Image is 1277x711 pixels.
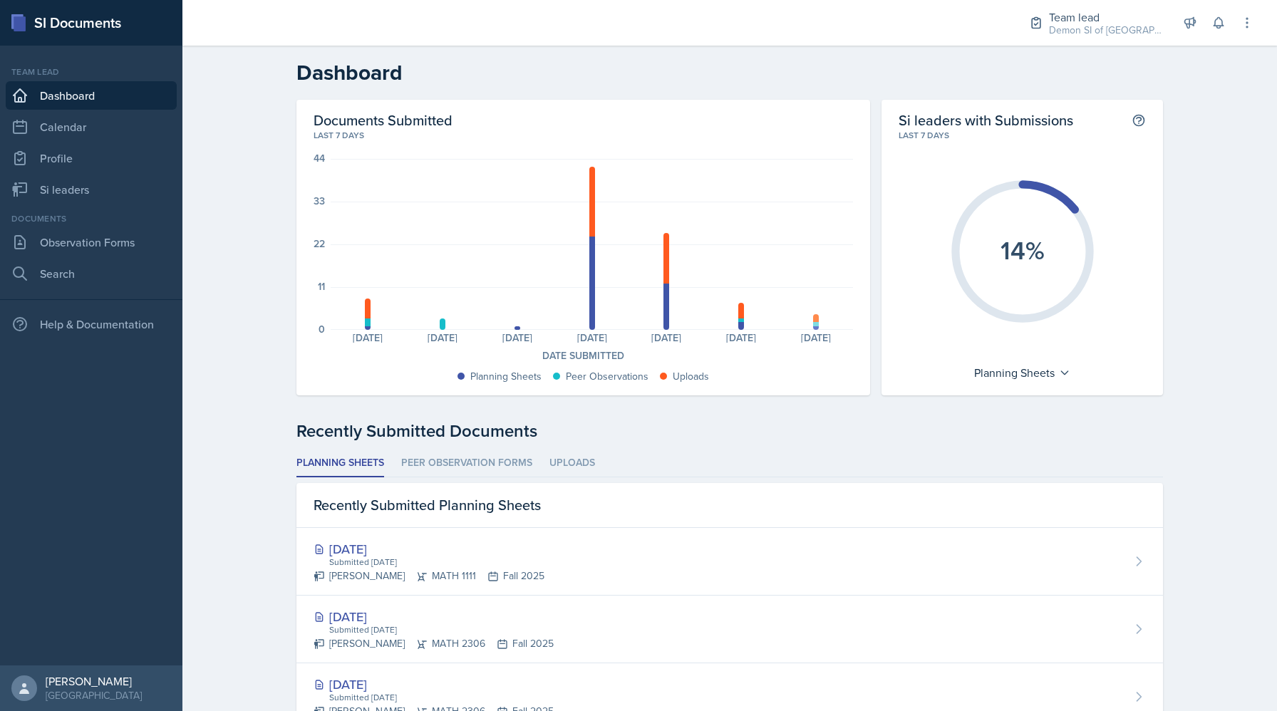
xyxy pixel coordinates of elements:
[6,175,177,204] a: Si leaders
[6,310,177,338] div: Help & Documentation
[899,129,1146,142] div: Last 7 days
[328,556,544,569] div: Submitted [DATE]
[470,369,542,384] div: Planning Sheets
[673,369,709,384] div: Uploads
[6,212,177,225] div: Documents
[566,369,648,384] div: Peer Observations
[6,259,177,288] a: Search
[314,348,853,363] div: Date Submitted
[296,450,384,477] li: Planning Sheets
[405,333,480,343] div: [DATE]
[6,81,177,110] a: Dashboard
[319,324,325,334] div: 0
[296,418,1163,444] div: Recently Submitted Documents
[967,361,1077,384] div: Planning Sheets
[629,333,704,343] div: [DATE]
[1049,23,1163,38] div: Demon SI of [GEOGRAPHIC_DATA] / Fall 2025
[314,129,853,142] div: Last 7 days
[549,450,595,477] li: Uploads
[296,483,1163,528] div: Recently Submitted Planning Sheets
[314,239,325,249] div: 22
[314,636,554,651] div: [PERSON_NAME] MATH 2306 Fall 2025
[314,675,554,694] div: [DATE]
[314,607,554,626] div: [DATE]
[296,528,1163,596] a: [DATE] Submitted [DATE] [PERSON_NAME]MATH 1111Fall 2025
[314,196,325,206] div: 33
[46,688,142,702] div: [GEOGRAPHIC_DATA]
[1049,9,1163,26] div: Team lead
[6,228,177,256] a: Observation Forms
[6,113,177,141] a: Calendar
[314,111,853,129] h2: Documents Submitted
[46,674,142,688] div: [PERSON_NAME]
[328,623,554,636] div: Submitted [DATE]
[1001,232,1045,269] text: 14%
[331,333,405,343] div: [DATE]
[318,281,325,291] div: 11
[314,539,544,559] div: [DATE]
[401,450,532,477] li: Peer Observation Forms
[6,144,177,172] a: Profile
[6,66,177,78] div: Team lead
[296,60,1163,85] h2: Dashboard
[704,333,779,343] div: [DATE]
[314,569,544,583] div: [PERSON_NAME] MATH 1111 Fall 2025
[899,111,1073,129] h2: Si leaders with Submissions
[554,333,629,343] div: [DATE]
[314,153,325,163] div: 44
[779,333,854,343] div: [DATE]
[296,596,1163,663] a: [DATE] Submitted [DATE] [PERSON_NAME]MATH 2306Fall 2025
[480,333,555,343] div: [DATE]
[328,691,554,704] div: Submitted [DATE]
